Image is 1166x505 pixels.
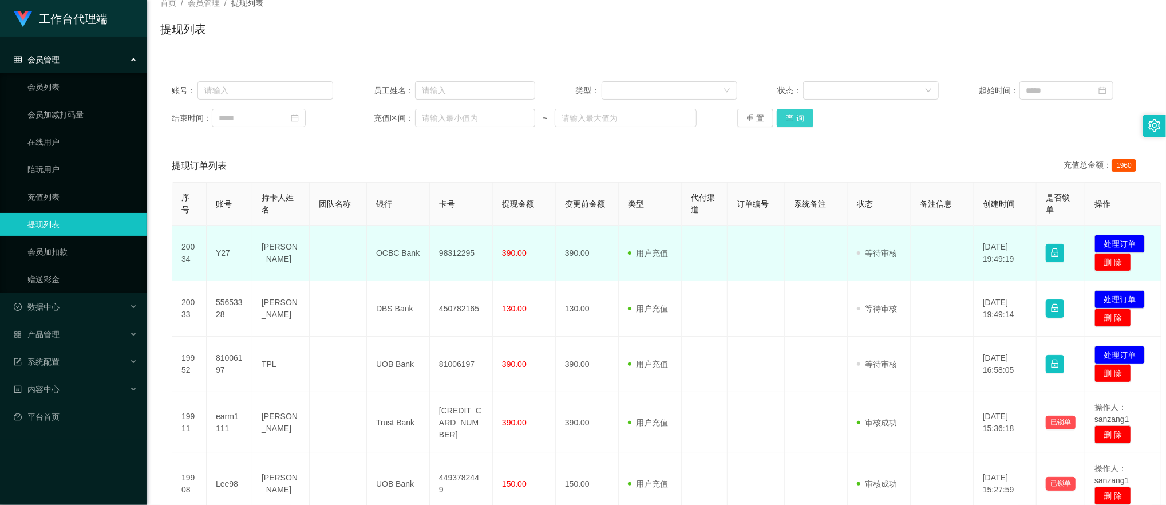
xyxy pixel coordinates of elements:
button: 处理订单 [1094,290,1145,309]
i: 图标: profile [14,385,22,393]
td: [DATE] 16:58:05 [974,337,1037,392]
div: 充值总金额： [1064,159,1141,173]
td: 390.00 [556,337,619,392]
a: 赠送彩金 [27,268,137,291]
span: ~ [535,112,555,124]
span: 结束时间： [172,112,212,124]
span: 系统配置 [14,357,60,366]
span: 代付渠道 [691,193,715,214]
span: 用户充值 [628,479,668,488]
i: 图标: down [724,87,730,95]
span: 银行 [376,199,392,208]
span: 等待审核 [857,304,897,313]
td: 390.00 [556,226,619,281]
i: 图标: calendar [291,114,299,122]
td: earm1111 [207,392,252,453]
span: 用户充值 [628,304,668,313]
span: 产品管理 [14,330,60,339]
td: [DATE] 19:49:14 [974,281,1037,337]
span: 用户充值 [628,418,668,427]
button: 删 除 [1094,309,1131,327]
td: TPL [252,337,310,392]
input: 请输入 [197,81,334,100]
span: 订单编号 [737,199,769,208]
span: 提现金额 [502,199,534,208]
span: 操作 [1094,199,1110,208]
button: 已锁单 [1046,477,1076,491]
button: 处理订单 [1094,346,1145,364]
td: 98312295 [430,226,493,281]
button: 图标: lock [1046,355,1064,373]
a: 提现列表 [27,213,137,236]
a: 会员加扣款 [27,240,137,263]
span: 130.00 [502,304,527,313]
td: OCBC Bank [367,226,430,281]
td: 19952 [172,337,207,392]
td: Y27 [207,226,252,281]
span: 状态 [857,199,873,208]
span: 备注信息 [920,199,952,208]
td: [CREDIT_CARD_NUMBER] [430,392,493,453]
span: 团队名称 [319,199,351,208]
i: 图标: table [14,56,22,64]
span: 会员管理 [14,55,60,64]
a: 会员列表 [27,76,137,98]
span: 系统备注 [794,199,826,208]
button: 删 除 [1094,364,1131,382]
h1: 提现列表 [160,21,206,38]
input: 请输入 [415,81,535,100]
i: 图标: calendar [1098,86,1106,94]
td: 450782165 [430,281,493,337]
span: 操作人：sanzang1 [1094,403,1129,424]
img: logo.9652507e.png [14,11,32,27]
input: 请输入最大值为 [555,109,697,127]
span: 1960 [1112,159,1136,172]
a: 工作台代理端 [14,14,108,23]
span: 用户充值 [628,360,668,369]
span: 390.00 [502,248,527,258]
td: 81006197 [207,337,252,392]
button: 删 除 [1094,253,1131,271]
td: [DATE] 15:36:18 [974,392,1037,453]
i: 图标: form [14,358,22,366]
h1: 工作台代理端 [39,1,108,37]
td: [PERSON_NAME] [252,392,310,453]
i: 图标: check-circle-o [14,303,22,311]
span: 起始时间： [979,85,1019,97]
span: 150.00 [502,479,527,488]
span: 账号： [172,85,197,97]
span: 提现订单列表 [172,159,227,173]
span: 类型 [628,199,644,208]
td: 55653328 [207,281,252,337]
td: 130.00 [556,281,619,337]
span: 账号 [216,199,232,208]
span: 员工姓名： [374,85,415,97]
a: 图标: dashboard平台首页 [14,405,137,428]
a: 充值列表 [27,186,137,208]
span: 持卡人姓名 [262,193,294,214]
button: 删 除 [1094,425,1131,444]
a: 会员加减打码量 [27,103,137,126]
td: 20034 [172,226,207,281]
td: DBS Bank [367,281,430,337]
span: 审核成功 [857,479,897,488]
span: 状态： [777,85,803,97]
i: 图标: appstore-o [14,330,22,338]
span: 等待审核 [857,248,897,258]
button: 图标: lock [1046,244,1064,262]
button: 删 除 [1094,487,1131,505]
button: 处理订单 [1094,235,1145,253]
span: 审核成功 [857,418,897,427]
span: 变更前金额 [565,199,605,208]
span: 内容中心 [14,385,60,394]
span: 序号 [181,193,189,214]
td: 81006197 [430,337,493,392]
td: 19911 [172,392,207,453]
span: 用户充值 [628,248,668,258]
button: 重 置 [737,109,774,127]
span: 是否锁单 [1046,193,1070,214]
td: 390.00 [556,392,619,453]
i: 图标: setting [1148,119,1161,132]
td: 20033 [172,281,207,337]
button: 已锁单 [1046,416,1076,429]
